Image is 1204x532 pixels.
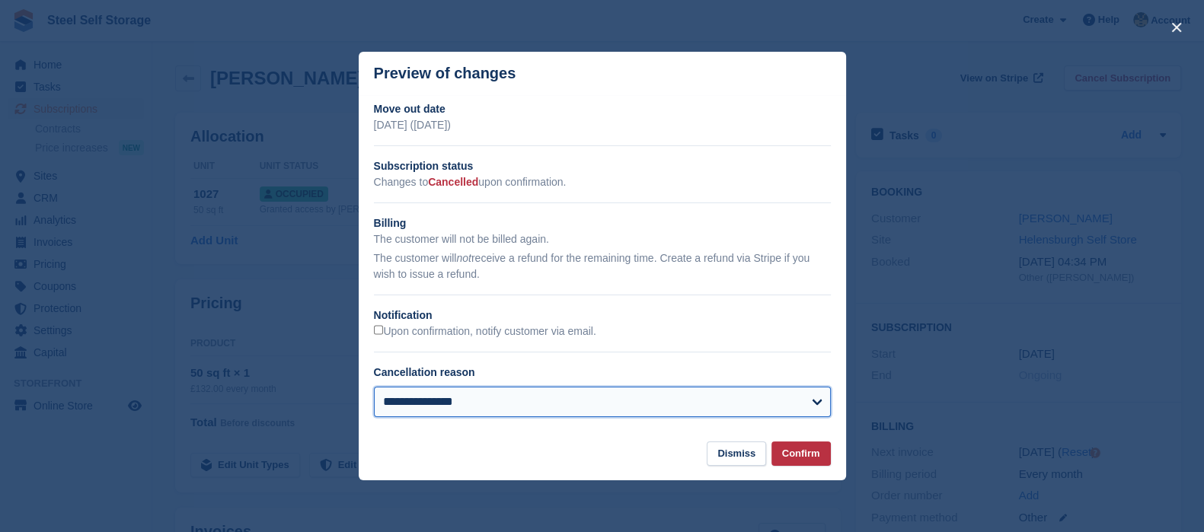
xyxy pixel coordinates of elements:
[374,65,516,82] p: Preview of changes
[374,366,475,378] label: Cancellation reason
[374,250,831,282] p: The customer will receive a refund for the remaining time. Create a refund via Stripe if you wish...
[456,252,471,264] em: not
[374,231,831,247] p: The customer will not be billed again.
[428,176,478,188] span: Cancelled
[374,117,831,133] p: [DATE] ([DATE])
[374,307,831,323] h2: Notification
[374,325,596,339] label: Upon confirmation, notify customer via email.
[374,158,831,174] h2: Subscription status
[374,215,831,231] h2: Billing
[1164,15,1189,40] button: close
[374,325,384,335] input: Upon confirmation, notify customer via email.
[771,441,831,467] button: Confirm
[374,101,831,117] h2: Move out date
[374,174,831,190] p: Changes to upon confirmation.
[707,441,766,467] button: Dismiss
